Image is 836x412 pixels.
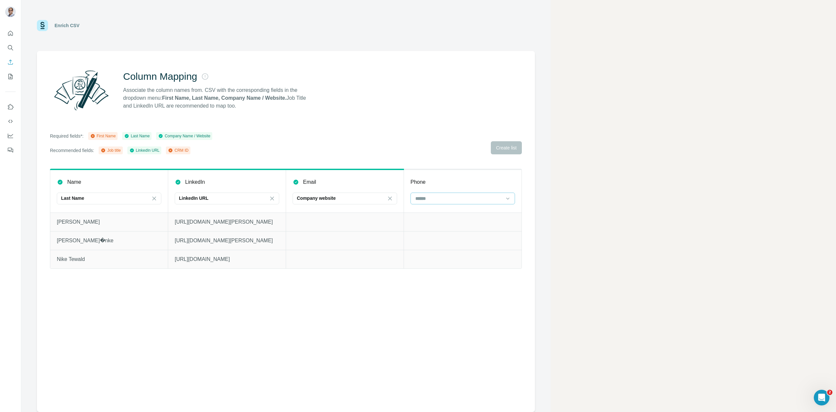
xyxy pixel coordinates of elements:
[124,133,150,139] div: Last Name
[50,133,84,139] p: Required fields*:
[5,115,16,127] button: Use Surfe API
[5,71,16,82] button: My lists
[55,22,79,29] div: Enrich CSV
[37,20,48,31] img: Surfe Logo
[5,144,16,156] button: Feedback
[90,133,116,139] div: First Name
[410,178,426,186] p: Phone
[5,27,16,39] button: Quick start
[827,390,832,395] span: 2
[101,147,121,153] div: Job title
[5,42,16,54] button: Search
[57,255,161,263] p: Nike Tewald
[61,195,84,201] p: Last Name
[57,237,161,245] p: [PERSON_NAME]�nke
[814,390,829,405] iframe: Intercom live chat
[50,147,94,154] p: Recommended fields:
[179,195,208,201] p: LinkedIn URL
[175,218,279,226] p: [URL][DOMAIN_NAME][PERSON_NAME]
[5,101,16,113] button: Use Surfe on LinkedIn
[185,178,205,186] p: LinkedIn
[67,178,81,186] p: Name
[5,7,16,17] img: Avatar
[162,95,286,101] strong: First Name, Last Name, Company Name / Website.
[129,147,160,153] div: LinkedIn URL
[297,195,336,201] p: Company website
[158,133,210,139] div: Company Name / Website
[5,130,16,142] button: Dashboard
[123,71,197,82] h2: Column Mapping
[175,255,279,263] p: [URL][DOMAIN_NAME]
[123,86,312,110] p: Associate the column names from. CSV with the corresponding fields in the dropdown menu: Job Titl...
[168,147,188,153] div: CRM ID
[57,218,161,226] p: [PERSON_NAME]
[5,56,16,68] button: Enrich CSV
[50,67,113,114] img: Surfe Illustration - Column Mapping
[303,178,316,186] p: Email
[175,237,279,245] p: [URL][DOMAIN_NAME][PERSON_NAME]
